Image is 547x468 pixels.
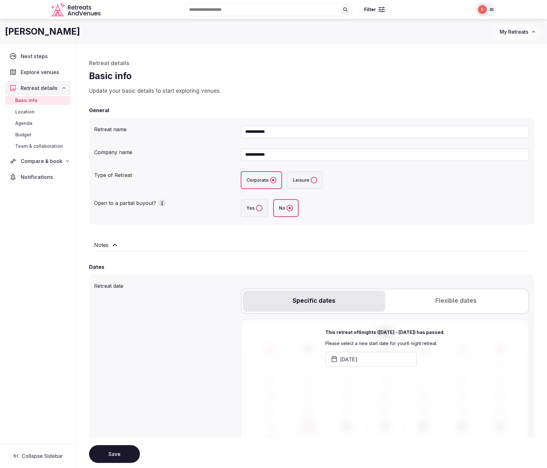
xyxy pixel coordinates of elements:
[15,97,38,104] span: Basic info
[94,146,236,156] div: Company name
[21,52,50,60] span: Next steps
[273,199,299,217] label: No
[5,449,71,463] button: Collapse Sidebar
[494,24,542,40] button: My Retreats
[51,3,102,17] svg: Retreats and Venues company logo
[500,29,528,35] span: My Retreats
[364,6,376,13] span: Filter
[5,119,71,128] a: Agenda
[478,5,487,14] img: Ryan Sanford
[89,87,534,95] p: Update your basic details to start exploring venues
[311,177,317,183] button: Leisure
[241,171,282,189] label: Corporate
[5,50,71,63] a: Next steps
[5,170,71,184] a: Notifications
[287,205,293,211] button: No
[256,205,262,211] button: Yes
[21,157,62,165] span: Compare & book
[94,280,236,290] div: Retreat date
[89,106,109,114] h2: General
[385,291,527,312] button: Flexible dates
[325,352,417,367] button: [DATE]
[21,173,56,181] span: Notifications
[89,263,104,271] h2: Dates
[94,241,108,249] h2: Notes
[5,25,80,38] h1: [PERSON_NAME]
[5,65,71,79] a: Explore venues
[287,171,323,189] label: Leisure
[270,177,276,183] button: Corporate
[15,109,35,115] span: Location
[89,60,534,67] p: Retreat details
[15,143,63,149] span: Team & collaboration
[5,96,71,105] a: Basic info
[94,197,236,207] div: Open to a partial buyout?
[94,169,236,179] div: Type of Retreat
[94,123,236,133] div: Retreat name
[5,130,71,139] a: Budget
[89,445,140,463] button: Save
[241,199,268,217] label: Yes
[325,340,445,347] p: Please select a new start date for your 6 night retreat.
[89,70,534,82] h1: Basic info
[243,291,385,312] button: Specific dates
[21,84,58,92] span: Retreat details
[5,107,71,116] a: Location
[15,120,32,126] span: Agenda
[21,68,62,76] span: Explore venues
[5,142,71,151] a: Team & collaboration
[15,132,31,138] span: Budget
[325,329,445,336] p: This retreat of 6 nights ( [DATE] - [DATE] ) has passed.
[360,3,389,16] button: Filter
[22,453,63,459] span: Collapse Sidebar
[51,3,102,17] a: Visit the homepage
